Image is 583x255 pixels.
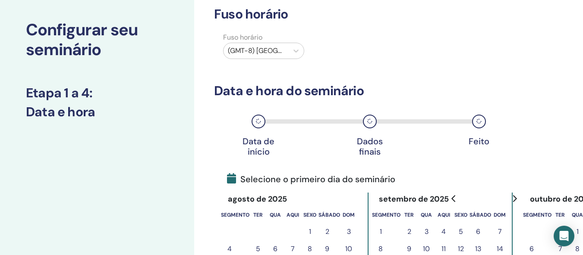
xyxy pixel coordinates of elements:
font: 9 [325,244,329,253]
font: 7 [291,244,295,253]
font: 2 [325,227,329,236]
font: Data de início [243,136,274,157]
font: 14 [497,244,503,253]
font: 5 [459,227,463,236]
font: ter [555,211,565,218]
font: 11 [441,244,446,253]
th: quinta-feira [284,206,301,223]
font: : [89,84,92,101]
font: 13 [475,244,481,253]
font: 3 [425,227,429,236]
font: 9 [407,244,411,253]
font: setembro de 2025 [379,194,449,204]
font: 10 [345,244,352,253]
font: 1 [577,227,579,236]
font: aqui [438,211,450,218]
th: domingo [491,206,508,223]
font: 6 [529,244,534,253]
font: sábado [470,211,491,218]
font: Feito [469,136,489,147]
font: Configurar seu seminário [26,19,138,60]
font: sexo [303,211,316,218]
th: terça-feira [249,206,267,223]
font: 8 [378,244,383,253]
th: terça-feira [551,206,569,223]
font: 3 [347,227,351,236]
font: Fuso horário [223,33,262,42]
font: dom [343,211,355,218]
th: domingo [340,206,357,223]
font: ter [404,211,414,218]
font: Dados finais [357,136,383,157]
font: agosto de 2025 [228,194,287,204]
font: qua [421,211,432,218]
font: 4 [441,227,446,236]
font: 8 [308,244,312,253]
font: Data e hora do seminário [214,82,364,99]
font: Fuso horário [214,6,288,22]
font: 5 [256,244,260,253]
font: ter [253,211,263,218]
font: 7 [558,244,562,253]
th: segunda-feira [523,206,551,223]
th: segunda-feira [221,206,249,223]
font: aqui [287,211,299,218]
font: qua [270,211,281,218]
font: dom [494,211,506,218]
font: 2 [407,227,411,236]
font: 10 [423,244,430,253]
font: 1 [309,227,311,236]
font: segmento [523,211,551,218]
th: quarta-feira [418,206,435,223]
th: quinta-feira [435,206,452,223]
font: Data e hora [26,103,95,120]
th: sábado [318,206,340,223]
font: 12 [458,244,464,253]
font: 7 [498,227,502,236]
font: 4 [227,244,232,253]
font: segmento [372,211,400,218]
font: Selecione o primeiro dia do seminário [240,174,395,185]
font: segmento [221,211,249,218]
font: 6 [273,244,277,253]
th: sexta-feira [301,206,318,223]
font: sexo [454,211,467,218]
font: 1 [380,227,382,236]
th: segunda-feira [372,206,400,223]
font: sábado [318,211,340,218]
font: qua [572,211,583,218]
th: sexta-feira [452,206,470,223]
font: 6 [476,227,480,236]
th: sábado [470,206,491,223]
font: Etapa 1 a 4 [26,84,89,101]
th: terça-feira [400,206,418,223]
button: Ir para o próximo mês [507,190,521,207]
th: quarta-feira [267,206,284,223]
font: 8 [575,244,580,253]
button: Ir para o mês anterior [447,190,461,207]
div: Abra o Intercom Messenger [554,226,574,246]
